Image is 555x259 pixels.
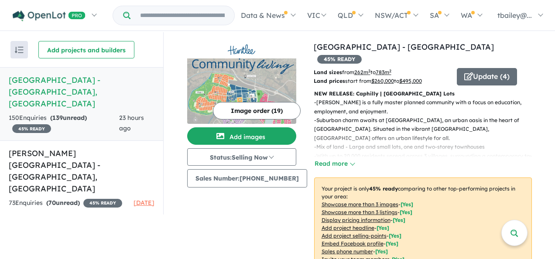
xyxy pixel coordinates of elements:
u: Display pricing information [322,217,391,223]
p: - Mix of land - Large and small lots, one and two-storey townhouses [314,143,539,151]
u: $ 495,000 [399,78,422,84]
div: 73 Enquir ies [9,198,122,208]
p: start from [314,77,450,85]
b: Land sizes [314,69,342,75]
button: Image order (19) [213,102,301,119]
sup: 2 [389,68,391,73]
span: 45 % READY [83,199,122,208]
img: Openlot PRO Logo White [13,10,86,21]
span: [ Yes ] [386,240,398,247]
a: [GEOGRAPHIC_DATA] - [GEOGRAPHIC_DATA] [314,42,494,52]
h5: [GEOGRAPHIC_DATA] - [GEOGRAPHIC_DATA] , [GEOGRAPHIC_DATA] [9,74,154,109]
u: Showcase more than 3 images [322,201,398,208]
u: 262 m [354,69,370,75]
u: Showcase more than 3 listings [322,209,397,215]
span: [ Yes ] [389,232,401,239]
span: [ Yes ] [401,201,413,208]
p: - [PERSON_NAME] is a fully master planned community with a focus on education, employment, and en... [314,98,539,116]
button: Sales Number:[PHONE_NUMBER] [187,169,307,187]
u: Add project headline [322,225,374,231]
b: Land prices [314,78,345,84]
strong: ( unread) [46,199,80,207]
button: Add projects and builders [38,41,134,58]
u: Add project selling-points [322,232,387,239]
span: [ Yes ] [375,248,388,255]
strong: ( unread) [50,114,87,122]
p: NEW RELEASE: Caphilly | [GEOGRAPHIC_DATA] Lots [314,89,532,98]
div: 150 Enquir ies [9,113,119,134]
span: tbailey@... [497,11,532,20]
p: from [314,68,450,77]
a: Huntlee Estate - North Rothbury LogoHuntlee Estate - North Rothbury [187,41,296,124]
p: - Suburban charm awaits at [GEOGRAPHIC_DATA], an urban oasis in the heart of [GEOGRAPHIC_DATA]. S... [314,116,539,143]
span: [ Yes ] [377,225,389,231]
button: Read more [314,159,355,169]
img: Huntlee Estate - North Rothbury [187,58,296,124]
img: Huntlee Estate - North Rothbury Logo [191,44,293,55]
h5: [PERSON_NAME][GEOGRAPHIC_DATA] - [GEOGRAPHIC_DATA] , [GEOGRAPHIC_DATA] [9,147,154,194]
button: Status:Selling Now [187,148,296,166]
span: 139 [52,114,63,122]
img: sort.svg [15,47,24,53]
span: 45 % READY [12,124,51,133]
u: Embed Facebook profile [322,240,384,247]
span: [ Yes ] [400,209,412,215]
p: - With up to 20,000 residents spread across 3 villages, surrounding a contemporary town centre, [... [314,152,539,178]
b: 45 % ready [369,185,398,192]
u: $ 260,000 [371,78,394,84]
button: Update (4) [457,68,517,85]
span: to [370,69,391,75]
span: 70 [48,199,56,207]
sup: 2 [368,68,370,73]
span: [DATE] [134,199,154,207]
u: 783 m [376,69,391,75]
button: Add images [187,127,296,145]
span: [ Yes ] [393,217,405,223]
u: Sales phone number [322,248,373,255]
span: 45 % READY [317,55,362,64]
input: Try estate name, suburb, builder or developer [132,6,233,25]
span: to [394,78,422,84]
span: 23 hours ago [119,114,144,132]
